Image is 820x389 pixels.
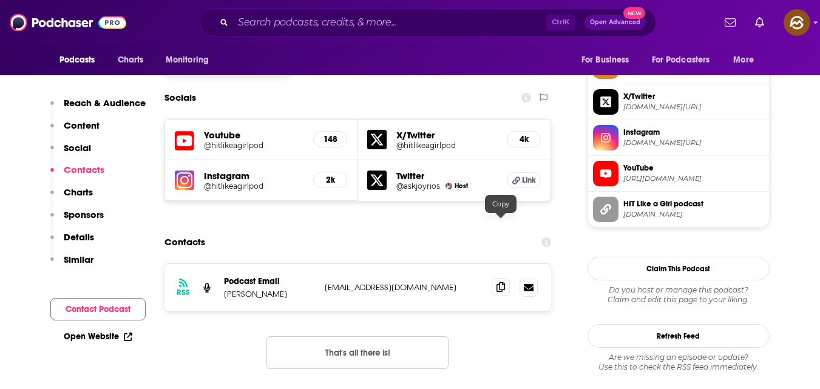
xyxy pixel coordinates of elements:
[593,197,764,222] a: HIT Like a Girl podcast[DOMAIN_NAME]
[50,231,94,254] button: Details
[50,209,104,231] button: Sponsors
[623,103,764,112] span: twitter.com/hitlikeagirlpod
[224,289,315,299] p: [PERSON_NAME]
[224,276,315,286] p: Podcast Email
[166,52,209,69] span: Monitoring
[110,49,151,72] a: Charts
[50,164,104,186] button: Contacts
[546,15,575,30] span: Ctrl K
[588,257,770,280] button: Claim This Podcast
[652,52,710,69] span: For Podcasters
[396,170,497,181] h5: Twitter
[157,49,225,72] button: open menu
[623,210,764,219] span: hitlikeagirlpod.com
[784,9,810,36] button: Show profile menu
[623,198,764,209] span: HIT Like a Girl podcast
[588,285,770,305] div: Claim and edit this page to your liking.
[204,129,304,141] h5: Youtube
[720,12,740,33] a: Show notifications dropdown
[64,142,91,154] p: Social
[64,331,132,342] a: Open Website
[64,186,93,198] p: Charts
[50,254,93,276] button: Similar
[623,7,645,19] span: New
[623,138,764,147] span: instagram.com/hitlikeagirlpod
[517,134,530,144] h5: 4k
[573,49,645,72] button: open menu
[581,52,629,69] span: For Business
[455,182,468,190] span: Host
[164,86,196,109] h2: Socials
[784,9,810,36] span: Logged in as hey85204
[593,89,764,115] a: X/Twitter[DOMAIN_NAME][URL]
[118,52,144,69] span: Charts
[623,163,764,174] span: YouTube
[175,171,194,190] img: iconImage
[396,129,497,141] h5: X/Twitter
[623,174,764,183] span: https://www.youtube.com/@hitlikeagirlpod
[725,49,769,72] button: open menu
[522,175,536,185] span: Link
[266,336,449,369] button: Nothing here.
[784,9,810,36] img: User Profile
[396,181,440,191] a: @askjoyrios
[593,161,764,186] a: YouTube[URL][DOMAIN_NAME]
[177,288,190,297] h3: RSS
[644,49,728,72] button: open menu
[750,12,769,33] a: Show notifications dropdown
[396,141,497,150] a: @hitlikeagirlpod
[50,142,91,164] button: Social
[623,91,764,102] span: X/Twitter
[590,19,640,25] span: Open Advanced
[324,175,337,185] h5: 2k
[64,231,94,243] p: Details
[507,172,541,188] a: Link
[588,353,770,372] div: Are we missing an episode or update? Use this to check the RSS feed immediately.
[204,141,304,150] a: @hitlikeagirlpod
[50,186,93,209] button: Charts
[204,170,304,181] h5: Instagram
[733,52,754,69] span: More
[588,285,770,295] span: Do you host or manage this podcast?
[623,127,764,138] span: Instagram
[233,13,546,32] input: Search podcasts, credits, & more...
[64,97,146,109] p: Reach & Audience
[64,164,104,175] p: Contacts
[59,52,95,69] span: Podcasts
[51,49,111,72] button: open menu
[585,15,646,30] button: Open AdvancedNew
[64,120,100,131] p: Content
[324,134,337,144] h5: 148
[593,125,764,151] a: Instagram[DOMAIN_NAME][URL]
[50,97,146,120] button: Reach & Audience
[485,195,517,213] div: Copy
[204,181,304,191] a: @hitlikeagirlpod
[64,254,93,265] p: Similar
[200,8,656,36] div: Search podcasts, credits, & more...
[446,183,452,189] img: Joy Rios
[10,11,126,34] img: Podchaser - Follow, Share and Rate Podcasts
[64,209,104,220] p: Sponsors
[50,120,100,142] button: Content
[50,298,146,320] button: Contact Podcast
[164,231,205,254] h2: Contacts
[325,282,483,293] p: [EMAIL_ADDRESS][DOMAIN_NAME]
[588,324,770,348] button: Refresh Feed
